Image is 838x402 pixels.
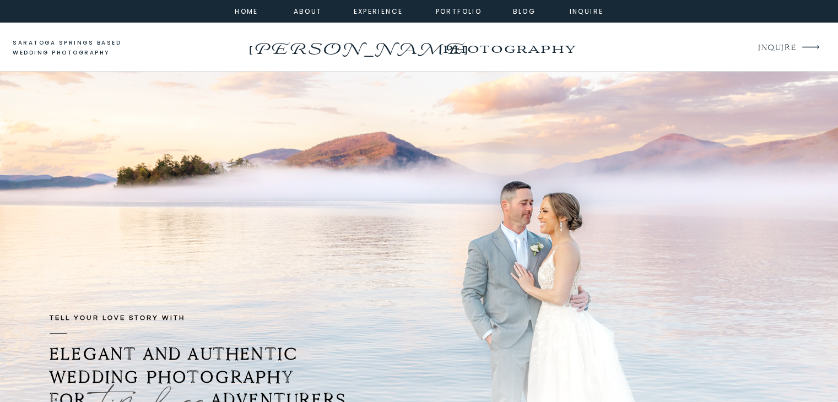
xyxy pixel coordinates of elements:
a: experience [354,6,398,15]
a: home [232,6,262,15]
a: INQUIRE [758,41,795,56]
a: portfolio [435,6,483,15]
a: photography [421,33,597,63]
a: Blog [505,6,544,15]
a: about [294,6,318,15]
b: TELL YOUR LOVE STORY with [50,314,185,322]
a: inquire [567,6,607,15]
a: [PERSON_NAME] [246,36,470,53]
a: saratoga springs based wedding photography [13,38,142,58]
